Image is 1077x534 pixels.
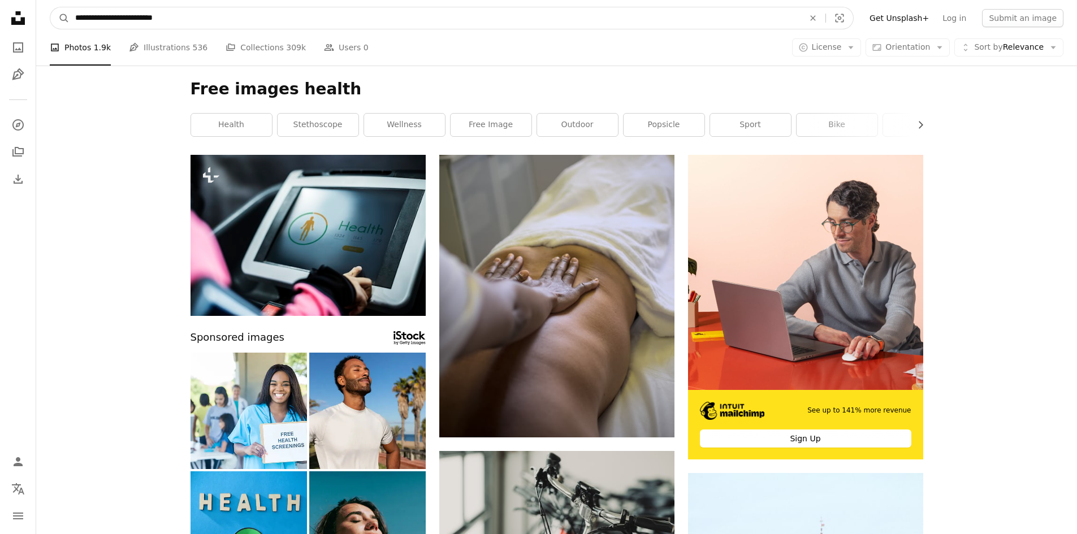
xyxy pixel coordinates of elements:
img: Cheerful young African American nurse promotes health fair [191,353,307,469]
a: food [883,114,964,136]
span: Sponsored images [191,329,284,346]
a: Health tracker on exercise tool ***These graphics are derived from our own 3D generic designs. Th... [191,230,426,240]
img: file-1690386555781-336d1949dad1image [700,402,765,420]
img: file-1722962848292-892f2e7827caimage [688,155,923,390]
button: Clear [801,7,825,29]
a: Illustrations 536 [129,29,207,66]
a: See up to 141% more revenueSign Up [688,155,923,459]
span: License [812,42,842,51]
div: Sign Up [700,429,911,448]
span: Orientation [885,42,930,51]
img: Health tracker on exercise tool ***These graphics are derived from our own 3D generic designs. Th... [191,155,426,316]
a: A masseuse is giving a back massage. [439,290,674,301]
a: Photos [7,36,29,59]
a: Illustrations [7,63,29,86]
a: Log in / Sign up [7,450,29,473]
span: Sort by [974,42,1002,51]
span: See up to 141% more revenue [807,406,911,415]
button: Submit an image [982,9,1063,27]
button: Language [7,477,29,500]
span: 0 [364,41,369,54]
a: popsicle [624,114,704,136]
a: health [191,114,272,136]
span: 309k [286,41,306,54]
a: free image [451,114,531,136]
button: Menu [7,505,29,527]
a: Collections [7,141,29,163]
a: wellness [364,114,445,136]
button: License [792,38,862,57]
a: Users 0 [324,29,369,66]
button: Orientation [866,38,950,57]
button: Visual search [826,7,853,29]
a: outdoor [537,114,618,136]
a: Explore [7,114,29,136]
a: sport [710,114,791,136]
a: bike [797,114,877,136]
h1: Free images health [191,79,923,99]
a: stethoscope [278,114,358,136]
a: Home — Unsplash [7,7,29,32]
a: Collections 309k [226,29,306,66]
span: 536 [193,41,208,54]
a: Download History [7,168,29,190]
img: African American man breathing deeply in nature. Black man in sports clothing feeling good after ... [309,353,426,469]
button: Search Unsplash [50,7,70,29]
img: A masseuse is giving a back massage. [439,155,674,437]
a: a close up of many bikes in a room [439,524,674,534]
a: Log in [936,9,973,27]
span: Relevance [974,42,1044,53]
a: Get Unsplash+ [863,9,936,27]
button: scroll list to the right [910,114,923,136]
form: Find visuals sitewide [50,7,854,29]
button: Sort byRelevance [954,38,1063,57]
